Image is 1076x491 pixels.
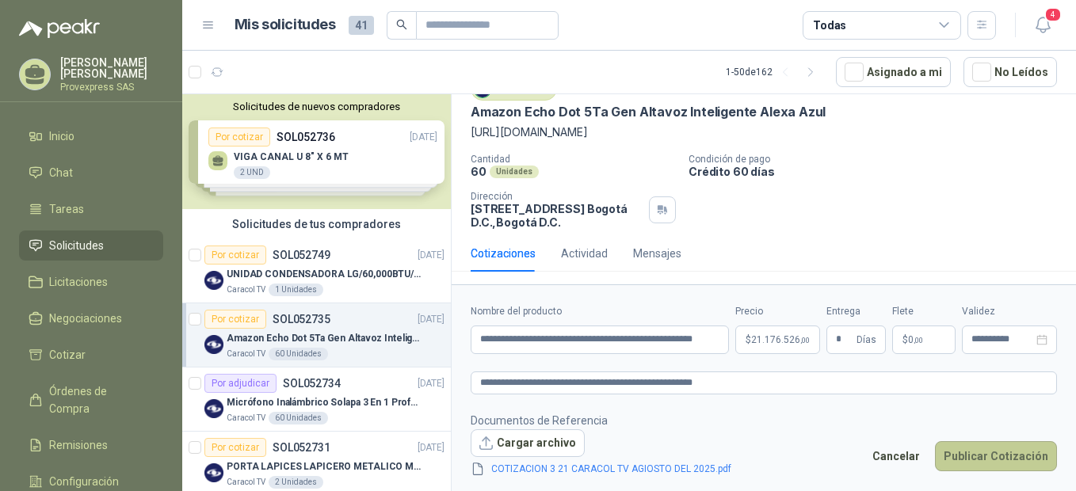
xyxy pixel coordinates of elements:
[857,326,876,353] span: Días
[19,158,163,188] a: Chat
[60,57,163,79] p: [PERSON_NAME] [PERSON_NAME]
[349,16,374,35] span: 41
[418,248,445,263] p: [DATE]
[49,237,104,254] span: Solicitudes
[49,436,108,454] span: Remisiones
[471,429,585,458] button: Cargar archivo
[689,165,1070,178] p: Crédito 60 días
[471,245,536,262] div: Cotizaciones
[962,304,1057,319] label: Validez
[471,202,643,229] p: [STREET_ADDRESS] Bogotá D.C. , Bogotá D.C.
[561,245,608,262] div: Actividad
[471,124,1057,141] p: [URL][DOMAIN_NAME]
[471,304,729,319] label: Nombre del producto
[204,399,223,418] img: Company Logo
[49,346,86,363] span: Cotizar
[49,200,84,218] span: Tareas
[813,17,846,34] div: Todas
[19,430,163,460] a: Remisiones
[269,284,323,296] div: 1 Unidades
[227,412,265,424] p: Caracol TV
[227,284,265,296] p: Caracol TV
[49,310,122,327] span: Negociaciones
[418,312,445,327] p: [DATE]
[19,19,100,38] img: Logo peakr
[19,267,163,297] a: Licitaciones
[49,383,148,417] span: Órdenes de Compra
[19,121,163,151] a: Inicio
[182,209,451,239] div: Solicitudes de tus compradores
[204,335,223,354] img: Company Logo
[800,336,810,344] span: ,00
[235,13,336,36] h1: Mis solicitudes
[60,82,163,92] p: Provexpress SAS
[49,273,108,291] span: Licitaciones
[914,336,923,344] span: ,00
[418,440,445,455] p: [DATE]
[49,473,119,490] span: Configuración
[471,154,676,165] p: Cantidad
[892,304,956,319] label: Flete
[227,459,424,474] p: PORTA LAPICES LAPICERO METALICO MALLA. IGUALES A LOS DEL LIK ADJUNTO
[735,325,820,354] p: $21.176.526,00
[182,94,451,209] div: Solicitudes de nuevos compradoresPor cotizarSOL052736[DATE] VIGA CANAL U 8" X 6 MT2 UNDPor cotiza...
[490,166,539,178] div: Unidades
[485,462,738,477] a: COTIZACION 3 21 CARACOL TV AGIOSTO DEL 2025.pdf
[418,376,445,391] p: [DATE]
[204,463,223,482] img: Company Logo
[864,441,929,471] button: Cancelar
[227,267,424,282] p: UNIDAD CONDENSADORA LG/60,000BTU/220V/R410A: I
[735,304,820,319] label: Precio
[751,335,810,344] span: 21.176.526
[471,104,826,120] p: Amazon Echo Dot 5Ta Gen Altavoz Inteligente Alexa Azul
[227,331,424,346] p: Amazon Echo Dot 5Ta Gen Altavoz Inteligente Alexa Azul
[19,303,163,333] a: Negociaciones
[269,348,328,360] div: 60 Unidades
[49,164,73,181] span: Chat
[396,19,407,30] span: search
[283,378,341,389] p: SOL052734
[182,367,451,432] a: Por adjudicarSOL052734[DATE] Company LogoMicrófono Inalámbrico Solapa 3 En 1 Profesional F11-2 X2...
[836,57,951,87] button: Asignado a mi
[726,59,823,85] div: 1 - 50 de 162
[204,246,266,265] div: Por cotizar
[273,314,330,325] p: SOL052735
[273,442,330,453] p: SOL052731
[269,412,328,424] div: 60 Unidades
[908,335,923,344] span: 0
[204,438,266,457] div: Por cotizar
[204,310,266,329] div: Por cotizar
[182,303,451,367] a: Por cotizarSOL052735[DATE] Company LogoAmazon Echo Dot 5Ta Gen Altavoz Inteligente Alexa AzulCara...
[1028,11,1057,40] button: 4
[19,376,163,424] a: Órdenes de Compra
[689,154,1070,165] p: Condición de pago
[227,348,265,360] p: Caracol TV
[19,194,163,224] a: Tareas
[902,335,908,344] span: $
[269,476,323,489] div: 2 Unidades
[273,249,330,261] p: SOL052749
[892,325,956,354] p: $ 0,00
[471,165,486,178] p: 60
[189,101,445,112] button: Solicitudes de nuevos compradores
[227,476,265,489] p: Caracol TV
[19,340,163,370] a: Cotizar
[471,191,643,202] p: Dirección
[182,239,451,303] a: Por cotizarSOL052749[DATE] Company LogoUNIDAD CONDENSADORA LG/60,000BTU/220V/R410A: ICaracol TV1 ...
[204,271,223,290] img: Company Logo
[49,128,74,145] span: Inicio
[633,245,681,262] div: Mensajes
[204,374,277,393] div: Por adjudicar
[935,441,1057,471] button: Publicar Cotización
[19,230,163,261] a: Solicitudes
[1044,7,1062,22] span: 4
[826,304,886,319] label: Entrega
[471,412,757,429] p: Documentos de Referencia
[963,57,1057,87] button: No Leídos
[227,395,424,410] p: Micrófono Inalámbrico Solapa 3 En 1 Profesional F11-2 X2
